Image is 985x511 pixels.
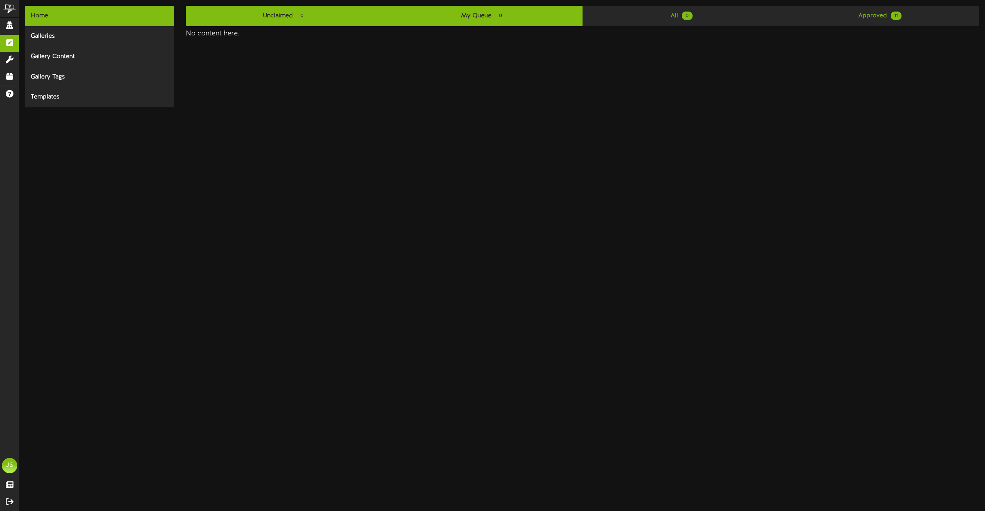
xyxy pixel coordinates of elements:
[495,12,506,20] span: 0
[2,458,17,473] div: JS
[781,6,979,26] a: Approved
[25,67,174,87] div: Gallery Tags
[25,87,174,107] div: Templates
[682,12,693,20] span: 0
[25,26,174,47] div: Galleries
[25,6,174,26] div: Home
[891,12,902,20] span: 11
[25,47,174,67] div: Gallery Content
[297,12,307,20] span: 0
[186,6,384,26] a: Unclaimed
[384,6,583,26] a: My Queue
[186,30,979,38] h4: No content here.
[583,6,781,26] a: All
